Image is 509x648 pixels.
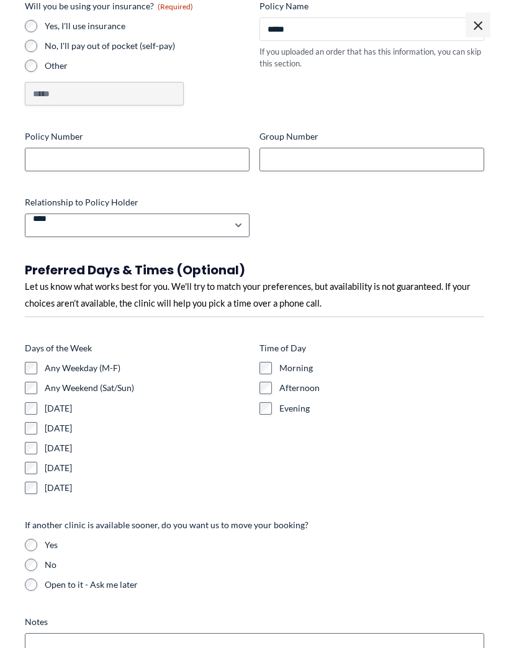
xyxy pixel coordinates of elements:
[25,196,250,209] label: Relationship to Policy Holder
[25,342,92,354] legend: Days of the Week
[45,402,250,415] label: [DATE]
[259,342,306,354] legend: Time of Day
[25,262,484,278] h3: Preferred Days & Times (Optional)
[25,278,484,312] div: Let us know what works best for you. We'll try to match your preferences, but availability is not...
[45,60,250,72] label: Other
[45,422,250,434] label: [DATE]
[45,40,250,52] label: No, I'll pay out of pocket (self-pay)
[45,462,250,474] label: [DATE]
[25,130,250,143] label: Policy Number
[45,559,484,571] label: No
[45,442,250,454] label: [DATE]
[25,82,184,106] input: Other Choice, please specify
[45,362,250,374] label: Any Weekday (M-F)
[279,362,484,374] label: Morning
[259,46,484,69] div: If you uploaded an order that has this information, you can skip this section.
[45,578,484,591] label: Open to it - Ask me later
[158,2,193,11] span: (Required)
[25,519,309,531] legend: If another clinic is available sooner, do you want us to move your booking?
[25,616,484,628] label: Notes
[466,12,490,37] span: ×
[45,20,250,32] label: Yes, I'll use insurance
[279,382,484,394] label: Afternoon
[45,382,250,394] label: Any Weekend (Sat/Sun)
[45,539,484,551] label: Yes
[279,402,484,415] label: Evening
[45,482,250,494] label: [DATE]
[259,130,484,143] label: Group Number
